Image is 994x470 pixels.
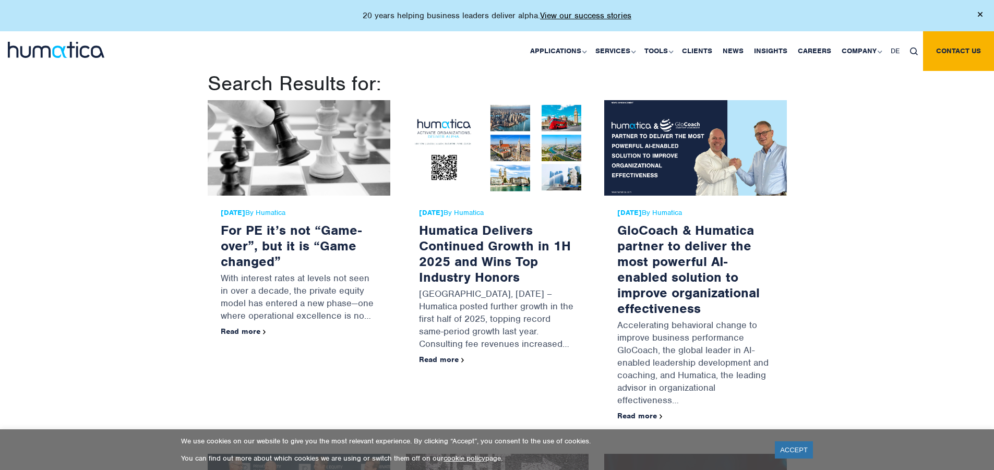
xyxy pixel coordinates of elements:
a: Insights [749,31,793,71]
strong: [DATE] [419,208,444,217]
p: [GEOGRAPHIC_DATA], [DATE] – Humatica posted further growth in the first half of 2025, topping rec... [419,285,576,355]
a: ACCEPT [775,441,813,459]
a: For PE it’s not “Game-over”, but it is “Game changed” [221,222,362,270]
a: Company [836,31,885,71]
a: Read more [221,327,266,336]
p: We use cookies on our website to give you the most relevant experience. By clicking “Accept”, you... [181,437,762,445]
p: Accelerating behavioral change to improve business performance GloCoach, the global leader in AI-... [617,316,774,412]
span: DE [891,46,900,55]
a: Tools [639,31,677,71]
a: View our success stories [540,10,631,21]
img: GloCoach & Humatica partner to deliver the most powerful AI-enabled solution to improve organizat... [604,100,787,196]
span: By Humatica [617,209,774,217]
a: News [717,31,749,71]
strong: [DATE] [617,208,642,217]
a: Read more [617,411,663,420]
a: Services [590,31,639,71]
img: arrowicon [660,414,663,419]
img: search_icon [910,47,918,55]
img: For PE it’s not “Game-over”, but it is “Game changed” [208,100,390,196]
a: Clients [677,31,717,71]
p: 20 years helping business leaders deliver alpha. [363,10,631,21]
a: Humatica Delivers Continued Growth in 1H 2025 and Wins Top Industry Honors [419,222,571,285]
a: cookie policy [444,454,485,463]
a: Read more [419,355,464,364]
span: By Humatica [419,209,576,217]
img: arrowicon [263,330,266,334]
h1: Search Results for: [208,71,787,96]
img: Humatica Delivers Continued Growth in 1H 2025 and Wins Top Industry Honors [406,100,589,196]
p: With interest rates at levels not seen in over a decade, the private equity model has entered a n... [221,269,377,327]
img: arrowicon [461,358,464,363]
img: logo [8,42,104,58]
a: Contact us [923,31,994,71]
span: By Humatica [221,209,377,217]
a: GloCoach & Humatica partner to deliver the most powerful AI-enabled solution to improve organizat... [617,222,760,317]
a: DE [885,31,905,71]
a: Applications [525,31,590,71]
a: Careers [793,31,836,71]
p: You can find out more about which cookies we are using or switch them off on our page. [181,454,762,463]
strong: [DATE] [221,208,245,217]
